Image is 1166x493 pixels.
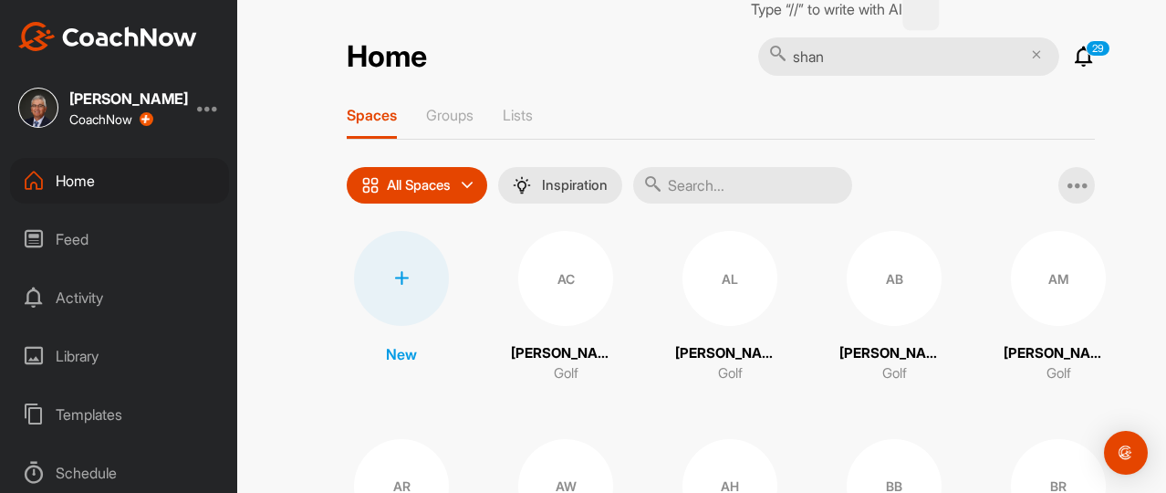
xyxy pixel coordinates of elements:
[518,231,613,326] div: AC
[513,176,531,194] img: menuIcon
[633,167,852,204] input: Search...
[69,112,153,127] div: CoachNow
[347,106,397,124] p: Spaces
[18,22,197,51] img: CoachNow
[1046,363,1071,384] p: Golf
[69,91,188,106] div: [PERSON_NAME]
[1004,231,1113,384] a: AM[PERSON_NAME]Golf
[682,231,777,326] div: AL
[675,343,785,364] p: [PERSON_NAME] Law
[882,363,907,384] p: Golf
[839,343,949,364] p: [PERSON_NAME]
[554,363,578,384] p: Golf
[718,363,743,384] p: Golf
[839,231,949,384] a: AB[PERSON_NAME]Golf
[10,333,229,379] div: Library
[18,88,58,128] img: square_12c08554a0ce577bb2162ea96c9a8982.jpg
[1104,431,1148,475] div: Open Intercom Messenger
[10,216,229,262] div: Feed
[1086,40,1110,57] p: 29
[1004,343,1113,364] p: [PERSON_NAME]
[10,158,229,204] div: Home
[10,392,229,437] div: Templates
[347,39,427,75] h2: Home
[847,231,942,326] div: AB
[675,231,785,384] a: AL[PERSON_NAME] LawGolf
[511,231,620,384] a: AC[PERSON_NAME]Golf
[758,37,1059,76] input: Search posts, people or spaces...
[10,275,229,320] div: Activity
[542,178,608,193] p: Inspiration
[503,106,533,124] p: Lists
[1011,231,1106,326] div: AM
[426,106,474,124] p: Groups
[386,343,417,365] p: New
[511,343,620,364] p: [PERSON_NAME]
[361,176,380,194] img: icon
[387,178,451,193] p: All Spaces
